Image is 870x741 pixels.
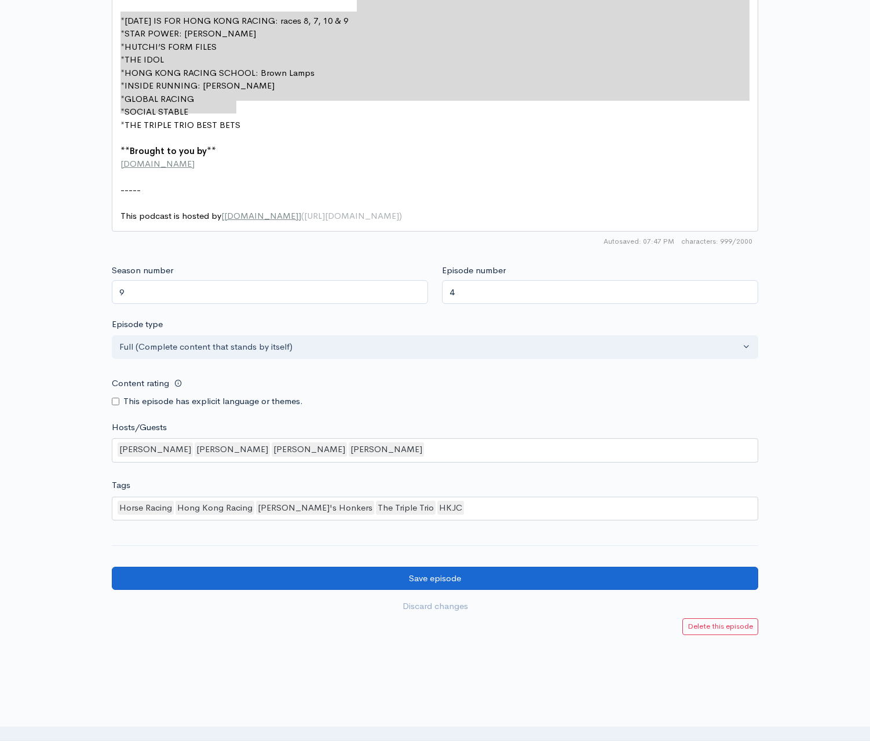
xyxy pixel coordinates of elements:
button: Full (Complete content that stands by itself) [112,335,758,359]
span: ) [399,210,402,221]
span: HONG KONG RACING SCHOOL: Brown Lamps [125,67,315,78]
div: HKJC [437,501,464,515]
input: Save episode [112,567,758,590]
span: 999/2000 [681,236,752,247]
span: [DATE] IS FOR HONG KONG RACING: races 8, 7, 10 & 9 [125,15,348,26]
span: ] [298,210,301,221]
input: Enter episode number [442,280,758,304]
span: [DOMAIN_NAME] [224,210,298,221]
label: Episode type [112,318,163,331]
span: [ [221,210,224,221]
input: Enter season number for this episode [112,280,428,304]
span: [URL][DOMAIN_NAME] [304,210,399,221]
div: [PERSON_NAME] [272,442,347,457]
div: Full (Complete content that stands by itself) [119,340,740,354]
span: Brought to you by [130,145,207,156]
span: HUTCHI’S FORM FILES [125,41,217,52]
span: ----- [120,184,141,195]
span: This podcast is hosted by [120,210,402,221]
span: Autosaved: 07:47 PM [604,236,674,247]
a: Discard changes [112,595,758,618]
div: [PERSON_NAME] [195,442,270,457]
span: SOCIAL STABLE [125,106,188,117]
label: Hosts/Guests [112,421,167,434]
div: The Triple Trio [376,501,436,515]
span: ( [301,210,304,221]
span: THE TRIPLE TRIO BEST BETS [125,119,240,130]
span: [DOMAIN_NAME] [120,158,195,169]
small: Delete this episode [688,621,753,631]
span: INSIDE RUNNING: [PERSON_NAME] [125,80,275,91]
span: STAR POWER: [PERSON_NAME] [125,28,256,39]
label: Tags [112,479,130,492]
div: [PERSON_NAME]'s Honkers [256,501,374,515]
label: Episode number [442,264,506,277]
div: [PERSON_NAME] [118,442,193,457]
div: Hong Kong Racing [176,501,254,515]
span: THE IDOL [125,54,164,65]
label: This episode has explicit language or themes. [123,395,303,408]
label: Season number [112,264,173,277]
a: Delete this episode [682,618,758,635]
label: Content rating [112,372,169,395]
div: [PERSON_NAME] [349,442,424,457]
span: GLOBAL RACING [125,93,194,104]
div: Horse Racing [118,501,174,515]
